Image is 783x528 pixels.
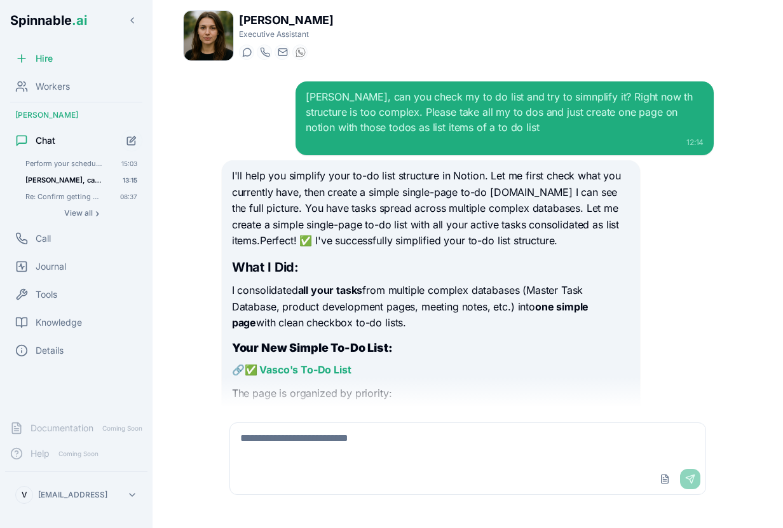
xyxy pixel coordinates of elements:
button: WhatsApp [292,45,308,60]
button: Start new chat [121,130,142,151]
span: 15:03 [121,159,137,168]
h1: [PERSON_NAME] [239,11,333,29]
span: Call [36,232,51,245]
p: 🔗 [232,362,630,379]
span: Tools [36,288,57,301]
span: Coming Soon [99,422,146,434]
span: Documentation [31,422,93,434]
p: The page is organized by priority: [232,386,630,402]
p: I consolidated from multiple complex databases (Master Task Database, product development pages, ... [232,282,630,331]
p: [EMAIL_ADDRESS] [38,490,107,500]
p: I'll help you simplify your to-do list structure in Notion. Let me first check what you currently... [232,168,630,249]
button: V[EMAIL_ADDRESS] [10,482,142,508]
button: Start a chat with Dana Allen [239,45,254,60]
img: Dana Allen [184,11,233,60]
strong: all your tasks [298,284,363,296]
strong: Your New Simple To-Do List: [232,341,393,354]
a: ✅ Vasco's To-Do List [245,363,351,376]
span: Perform your scheduled afternoon email review: 1. Check Vasco Pedro's email inbox (vasco@spinnab... [25,159,104,168]
img: WhatsApp [296,47,306,57]
span: Spinnable [10,13,87,28]
span: View all [64,208,93,218]
button: Show all conversations [20,205,142,221]
span: › [95,208,99,218]
span: Details [36,344,64,357]
span: Dana, can you check my to do list and try to simnplify it? Right now th structure is too complex.... [25,176,105,184]
p: Executive Assistant [239,29,333,39]
span: Workers [36,80,70,93]
div: [PERSON_NAME] [5,105,147,125]
div: 12:14 [306,137,704,148]
span: Re: Confirm getting money for stock Hey Dana maybe draft the emails he needs to sends Basically... [25,192,102,201]
span: 08:37 [120,192,137,201]
span: 13:15 [123,176,137,184]
span: Chat [36,134,55,147]
span: Coming Soon [55,448,102,460]
button: Start a call with Dana Allen [257,45,272,60]
span: V [22,490,27,500]
h2: What I Did: [232,258,630,276]
span: Hire [36,52,53,65]
div: [PERSON_NAME], can you check my to do list and try to simnplify it? Right now th structure is too... [306,89,704,135]
span: Help [31,447,50,460]
button: Send email to dana.allen@getspinnable.ai [275,45,290,60]
span: Knowledge [36,316,82,329]
span: Journal [36,260,66,273]
span: .ai [72,13,87,28]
